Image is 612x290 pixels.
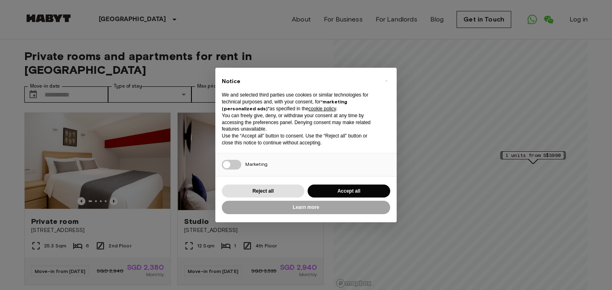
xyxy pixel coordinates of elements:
p: Use the “Accept all” button to consent. Use the “Reject all” button or close this notice to conti... [222,133,377,146]
button: Reject all [222,185,304,198]
p: We and selected third parties use cookies or similar technologies for technical purposes and, wit... [222,92,377,112]
a: cookie policy [308,106,336,112]
span: Marketing [245,161,268,167]
span: × [385,76,388,86]
h2: Notice [222,77,377,86]
strong: “marketing (personalized ads)” [222,99,347,112]
button: Accept all [308,185,390,198]
button: Close this notice [380,74,393,87]
button: Learn more [222,201,390,214]
p: You can freely give, deny, or withdraw your consent at any time by accessing the preferences pane... [222,112,377,133]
